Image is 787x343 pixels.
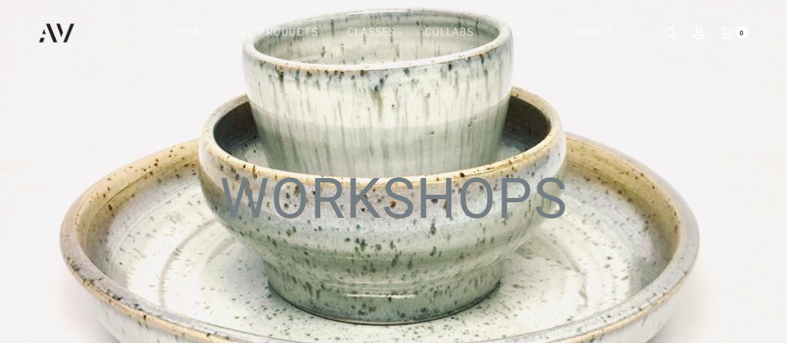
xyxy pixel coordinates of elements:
img: ATELIER VAN DE VEN [39,24,75,42]
a: 0 [720,26,733,38]
a: COLLABS [425,22,475,43]
a: ABOUT [575,22,614,43]
a: All products [235,22,319,43]
a: Home [174,22,207,43]
span: 0 [736,26,748,39]
a: STORES [503,22,547,43]
a: CLASSES [348,22,396,43]
h1: WORKSHOPS [25,171,762,249]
